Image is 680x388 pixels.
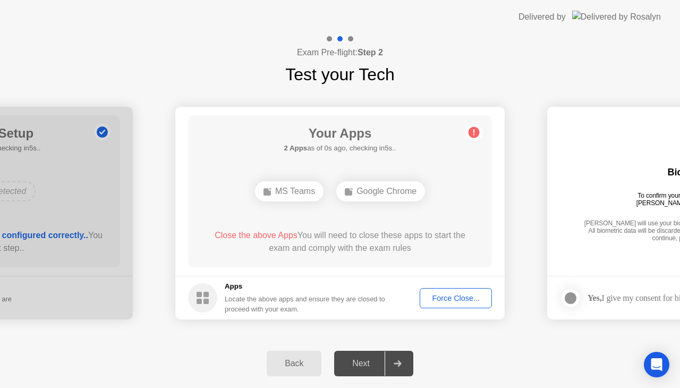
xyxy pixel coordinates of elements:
div: Back [270,359,318,368]
div: Next [337,359,385,368]
img: Delivered by Rosalyn [572,11,661,23]
div: Locate the above apps and ensure they are closed to proceed with your exam. [225,294,386,314]
div: Force Close... [423,294,488,302]
button: Next [334,351,413,376]
h1: Test your Tech [285,62,395,87]
strong: Yes, [588,293,601,302]
div: Open Intercom Messenger [644,352,669,377]
div: MS Teams [255,181,324,201]
h1: Your Apps [284,124,396,143]
h5: Apps [225,281,386,292]
h5: as of 0s ago, checking in5s.. [284,143,396,154]
h4: Exam Pre-flight: [297,46,383,59]
button: Force Close... [420,288,492,308]
div: Google Chrome [336,181,425,201]
button: Back [267,351,321,376]
b: 2 Apps [284,144,307,152]
div: Delivered by [518,11,566,23]
b: Step 2 [358,48,383,57]
div: You will need to close these apps to start the exam and comply with the exam rules [203,229,477,255]
span: Close the above Apps [215,231,297,240]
